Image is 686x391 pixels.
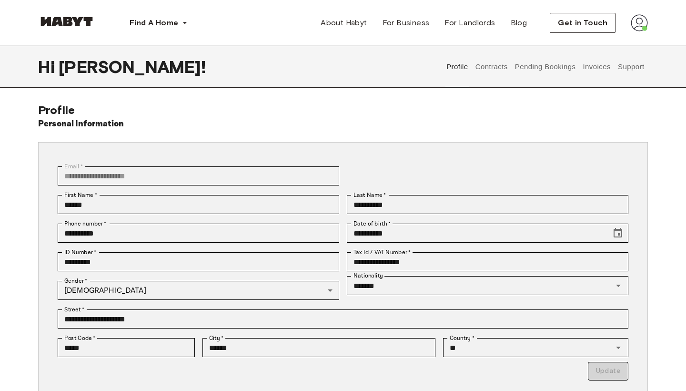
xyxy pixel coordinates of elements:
[38,117,124,131] h6: Personal Information
[353,272,383,280] label: Nationality
[474,46,509,88] button: Contracts
[514,46,577,88] button: Pending Bookings
[313,13,374,32] a: About Habyt
[58,281,339,300] div: [DEMOGRAPHIC_DATA]
[321,17,367,29] span: About Habyt
[64,334,96,342] label: Post Code
[64,277,87,285] label: Gender
[383,17,430,29] span: For Business
[450,334,474,342] label: Country
[38,103,75,117] span: Profile
[445,46,470,88] button: Profile
[612,279,625,292] button: Open
[437,13,503,32] a: For Landlords
[550,13,615,33] button: Get in Touch
[608,224,627,243] button: Choose date, selected date is Dec 14, 2003
[59,57,206,77] span: [PERSON_NAME] !
[353,191,386,199] label: Last Name
[64,305,84,314] label: Street
[209,334,224,342] label: City
[38,17,95,26] img: Habyt
[64,162,83,171] label: Email
[503,13,535,32] a: Blog
[375,13,437,32] a: For Business
[58,166,339,185] div: You can't change your email address at the moment. Please reach out to customer support in case y...
[582,46,612,88] button: Invoices
[631,14,648,31] img: avatar
[443,46,648,88] div: user profile tabs
[122,13,195,32] button: Find A Home
[130,17,178,29] span: Find A Home
[38,57,59,77] span: Hi
[64,191,97,199] label: First Name
[558,17,607,29] span: Get in Touch
[64,248,96,257] label: ID Number
[353,248,411,257] label: Tax Id / VAT Number
[353,219,391,228] label: Date of birth
[612,341,625,354] button: Open
[511,17,527,29] span: Blog
[444,17,495,29] span: For Landlords
[616,46,646,88] button: Support
[64,219,107,228] label: Phone number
